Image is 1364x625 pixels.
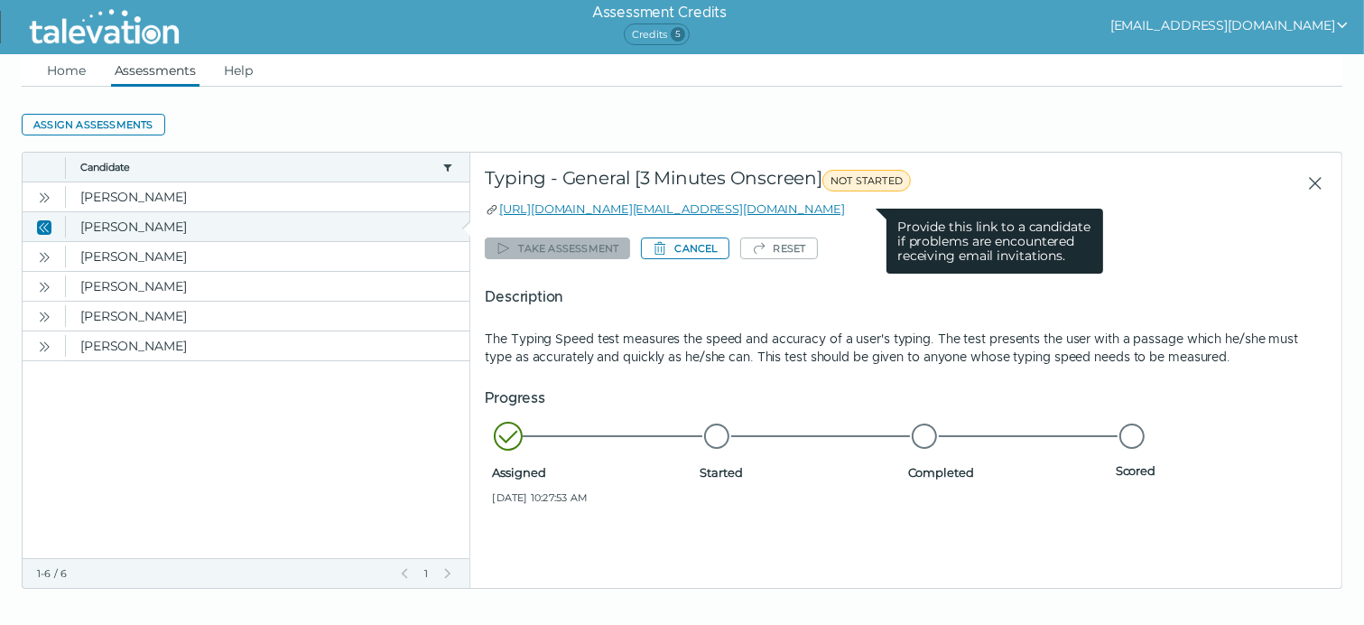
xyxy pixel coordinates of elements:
button: Open [33,275,55,297]
a: Assessments [111,54,199,87]
button: Open [33,186,55,208]
h5: Description [485,286,1327,308]
cds-icon: Open [37,191,51,205]
div: 1-6 / 6 [37,566,386,581]
div: Typing - General [3 Minutes Onscreen] [485,167,1105,200]
cds-icon: Open [37,250,51,265]
cds-icon: Open [37,310,51,324]
a: [URL][DOMAIN_NAME][EMAIL_ADDRESS][DOMAIN_NAME] [499,201,844,216]
span: 5 [671,27,685,42]
button: Reset [740,238,818,259]
span: Started [701,465,901,480]
clr-tooltip-content: Provide this link to a candidate if problems are encountered receiving email invitations. [886,209,1103,274]
cds-icon: Close [37,220,51,235]
clr-dg-cell: [PERSON_NAME] [66,182,469,211]
span: NOT STARTED [822,170,911,191]
a: Help [221,54,257,87]
button: Assign assessments [22,114,165,135]
button: Next Page [441,566,455,581]
span: [DATE] 10:27:53 AM [492,490,692,505]
clr-dg-cell: [PERSON_NAME] [66,272,469,301]
button: candidate filter [441,160,455,174]
clr-dg-cell: [PERSON_NAME] [66,302,469,331]
h5: Progress [485,387,1327,409]
button: Close [1293,167,1327,200]
span: 1 [422,566,430,581]
cds-icon: Open [37,340,51,354]
span: Credits [624,23,690,45]
h6: Assessment Credits [592,2,727,23]
cds-icon: Open [37,280,51,294]
span: Completed [908,465,1109,480]
img: Talevation_Logo_Transparent_white.png [22,5,187,50]
button: Close [33,216,55,238]
button: Candidate [80,160,435,174]
button: Open [33,305,55,327]
button: Take assessment [485,238,630,259]
button: Cancel [641,238,728,259]
p: The Typing Speed test measures the speed and accuracy of a user's typing. The test presents the u... [485,330,1327,366]
span: Assigned [492,465,692,480]
clr-dg-cell: [PERSON_NAME] [66,242,469,271]
button: Open [33,335,55,357]
clr-dg-cell: [PERSON_NAME] [66,212,469,241]
button: Open [33,246,55,267]
span: Scored [1116,463,1316,478]
clr-dg-cell: [PERSON_NAME] [66,331,469,360]
a: Home [43,54,89,87]
button: show user actions [1110,14,1350,36]
button: Previous Page [397,566,412,581]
